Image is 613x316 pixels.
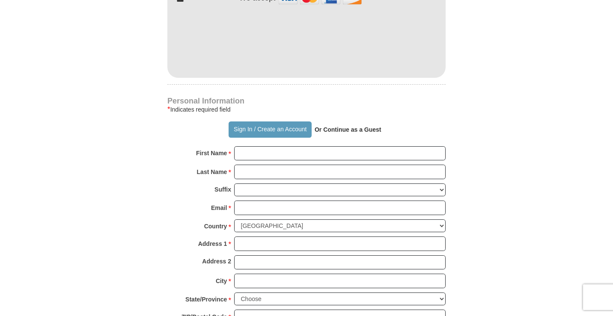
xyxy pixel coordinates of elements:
[214,183,231,195] strong: Suffix
[167,97,446,104] h4: Personal Information
[198,238,227,250] strong: Address 1
[211,202,227,214] strong: Email
[204,220,227,232] strong: Country
[167,104,446,115] div: Indicates required field
[202,255,231,267] strong: Address 2
[196,147,227,159] strong: First Name
[229,121,311,138] button: Sign In / Create an Account
[216,275,227,287] strong: City
[197,166,227,178] strong: Last Name
[315,126,381,133] strong: Or Continue as a Guest
[185,293,227,305] strong: State/Province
